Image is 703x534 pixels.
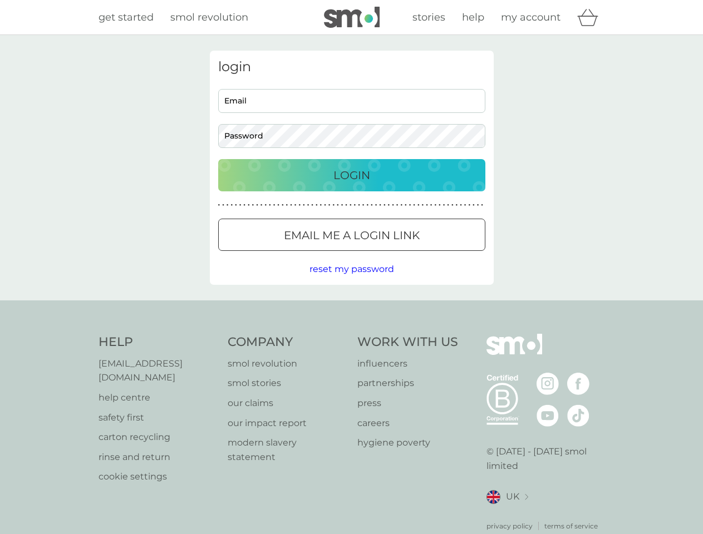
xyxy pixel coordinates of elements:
[99,9,154,26] a: get started
[286,202,288,208] p: ●
[501,11,561,23] span: my account
[506,489,519,504] span: UK
[218,202,220,208] p: ●
[371,202,373,208] p: ●
[357,334,458,351] h4: Work With Us
[273,202,276,208] p: ●
[357,376,458,390] a: partnerships
[99,450,217,464] a: rinse and return
[400,202,402,208] p: ●
[324,7,380,28] img: smol
[269,202,271,208] p: ●
[341,202,343,208] p: ●
[228,416,346,431] p: our impact report
[413,202,415,208] p: ●
[464,202,466,208] p: ●
[456,202,458,208] p: ●
[486,490,500,504] img: UK flag
[481,202,483,208] p: ●
[99,469,217,484] a: cookie settings
[264,202,267,208] p: ●
[320,202,322,208] p: ●
[303,202,305,208] p: ●
[396,202,399,208] p: ●
[248,202,250,208] p: ●
[462,11,484,23] span: help
[316,202,318,208] p: ●
[228,396,346,411] a: our claims
[345,202,347,208] p: ●
[170,9,248,26] a: smol revolution
[99,411,217,425] a: safety first
[525,494,528,500] img: select a new location
[354,202,356,208] p: ●
[388,202,390,208] p: ●
[218,159,485,191] button: Login
[577,6,605,28] div: basket
[228,376,346,390] a: smol stories
[350,202,352,208] p: ●
[298,202,301,208] p: ●
[384,202,386,208] p: ●
[294,202,297,208] p: ●
[309,262,394,276] button: reset my password
[426,202,428,208] p: ●
[239,202,242,208] p: ●
[486,521,533,531] a: privacy policy
[243,202,245,208] p: ●
[99,390,217,405] a: help centre
[443,202,445,208] p: ●
[473,202,475,208] p: ●
[252,202,254,208] p: ●
[460,202,462,208] p: ●
[477,202,479,208] p: ●
[357,416,458,431] a: careers
[235,202,237,208] p: ●
[357,357,458,371] a: influencers
[362,202,365,208] p: ●
[544,521,598,531] a: terms of service
[567,404,589,427] img: visit the smol Tiktok page
[357,436,458,450] p: hygiene poverty
[228,357,346,371] a: smol revolution
[99,357,217,385] a: [EMAIL_ADDRESS][DOMAIN_NAME]
[228,436,346,464] a: modern slavery statement
[357,396,458,411] a: press
[430,202,432,208] p: ●
[307,202,309,208] p: ●
[222,202,224,208] p: ●
[434,202,436,208] p: ●
[282,202,284,208] p: ●
[228,334,346,351] h4: Company
[537,373,559,395] img: visit the smol Instagram page
[447,202,449,208] p: ●
[311,202,313,208] p: ●
[227,202,229,208] p: ●
[99,334,217,351] h4: Help
[230,202,233,208] p: ●
[256,202,258,208] p: ●
[99,430,217,444] a: carton recycling
[409,202,411,208] p: ●
[537,404,559,427] img: visit the smol Youtube page
[462,9,484,26] a: help
[277,202,279,208] p: ●
[375,202,377,208] p: ●
[501,9,561,26] a: my account
[439,202,441,208] p: ●
[417,202,420,208] p: ●
[332,202,335,208] p: ●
